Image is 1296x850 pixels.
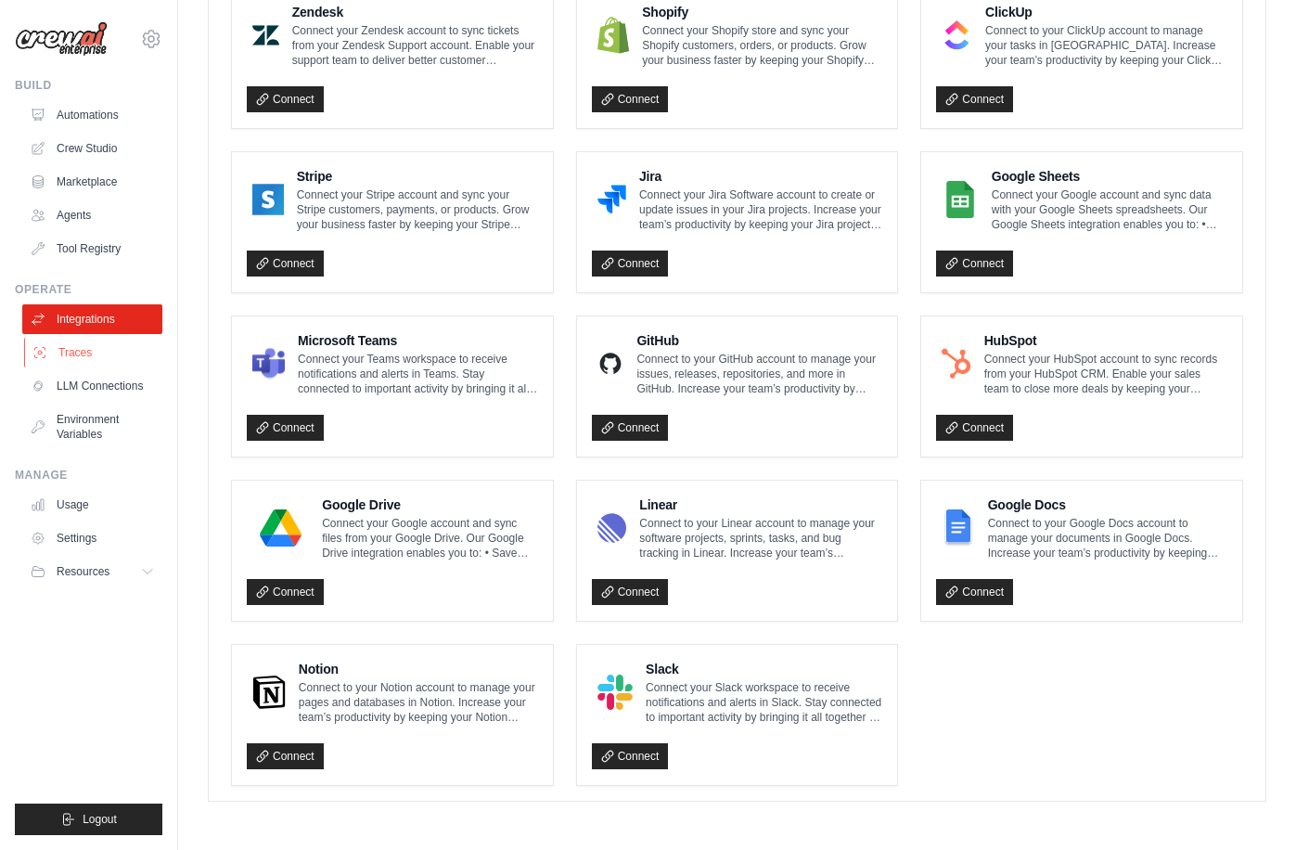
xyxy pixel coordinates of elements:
[247,579,324,605] a: Connect
[985,3,1227,21] h4: ClickUp
[22,134,162,163] a: Crew Studio
[15,468,162,483] div: Manage
[83,812,117,827] span: Logout
[252,674,286,711] img: Notion Logo
[592,415,669,441] a: Connect
[15,78,162,93] div: Build
[15,21,108,57] img: Logo
[292,23,538,68] p: Connect your Zendesk account to sync tickets from your Zendesk Support account. Enable your suppo...
[247,86,324,112] a: Connect
[597,181,626,218] img: Jira Logo
[639,496,882,514] h4: Linear
[985,23,1227,68] p: Connect to your ClickUp account to manage your tasks in [GEOGRAPHIC_DATA]. Increase your team’s p...
[22,405,162,449] a: Environment Variables
[592,251,669,277] a: Connect
[592,743,669,769] a: Connect
[992,187,1227,232] p: Connect your Google account and sync data with your Google Sheets spreadsheets. Our Google Sheets...
[597,674,633,711] img: Slack Logo
[936,415,1013,441] a: Connect
[252,509,309,547] img: Google Drive Logo
[988,496,1227,514] h4: Google Docs
[57,564,109,579] span: Resources
[22,234,162,264] a: Tool Registry
[636,331,882,350] h4: GitHub
[292,3,538,21] h4: Zendesk
[299,660,538,678] h4: Notion
[597,345,624,382] img: GitHub Logo
[322,496,537,514] h4: Google Drive
[22,490,162,520] a: Usage
[642,3,882,21] h4: Shopify
[597,509,627,547] img: Linear Logo
[646,680,882,725] p: Connect your Slack workspace to receive notifications and alerts in Slack. Stay connected to impo...
[984,331,1227,350] h4: HubSpot
[936,579,1013,605] a: Connect
[22,523,162,553] a: Settings
[252,345,285,382] img: Microsoft Teams Logo
[639,187,882,232] p: Connect your Jira Software account to create or update issues in your Jira projects. Increase you...
[22,371,162,401] a: LLM Connections
[15,804,162,835] button: Logout
[247,743,324,769] a: Connect
[942,509,974,547] img: Google Docs Logo
[639,167,882,186] h4: Jira
[298,331,538,350] h4: Microsoft Teams
[592,579,669,605] a: Connect
[22,100,162,130] a: Automations
[992,167,1227,186] h4: Google Sheets
[252,17,279,54] img: Zendesk Logo
[15,282,162,297] div: Operate
[592,86,669,112] a: Connect
[597,17,630,54] img: Shopify Logo
[22,304,162,334] a: Integrations
[942,345,970,382] img: HubSpot Logo
[639,516,882,560] p: Connect to your Linear account to manage your software projects, sprints, tasks, and bug tracking...
[942,17,972,54] img: ClickUp Logo
[936,86,1013,112] a: Connect
[22,167,162,197] a: Marketplace
[984,352,1227,396] p: Connect your HubSpot account to sync records from your HubSpot CRM. Enable your sales team to clo...
[299,680,538,725] p: Connect to your Notion account to manage your pages and databases in Notion. Increase your team’s...
[22,200,162,230] a: Agents
[297,187,538,232] p: Connect your Stripe account and sync your Stripe customers, payments, or products. Grow your busi...
[988,516,1227,560] p: Connect to your Google Docs account to manage your documents in Google Docs. Increase your team’s...
[247,251,324,277] a: Connect
[942,181,978,218] img: Google Sheets Logo
[936,251,1013,277] a: Connect
[636,352,882,396] p: Connect to your GitHub account to manage your issues, releases, repositories, and more in GitHub....
[322,516,537,560] p: Connect your Google account and sync files from your Google Drive. Our Google Drive integration e...
[297,167,538,186] h4: Stripe
[252,181,284,218] img: Stripe Logo
[642,23,882,68] p: Connect your Shopify store and sync your Shopify customers, orders, or products. Grow your busine...
[24,338,164,367] a: Traces
[646,660,882,678] h4: Slack
[247,415,324,441] a: Connect
[298,352,538,396] p: Connect your Teams workspace to receive notifications and alerts in Teams. Stay connected to impo...
[22,557,162,586] button: Resources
